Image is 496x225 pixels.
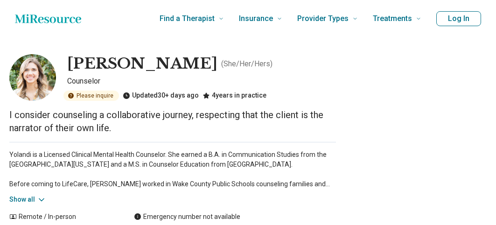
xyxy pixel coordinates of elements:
[123,91,199,101] div: Updated 30+ days ago
[67,76,336,87] p: Counselor
[239,12,273,25] span: Insurance
[436,11,481,26] button: Log In
[297,12,349,25] span: Provider Types
[9,195,46,204] button: Show all
[160,12,215,25] span: Find a Therapist
[63,91,119,101] div: Please inquire
[203,91,266,101] div: 4 years in practice
[15,9,81,28] a: Home page
[221,58,272,70] p: ( She/Her/Hers )
[373,12,412,25] span: Treatments
[9,54,56,101] img: Yolandi Rause, Counselor
[9,150,336,189] p: Yolandi is a Licensed Clinical Mental Health Counselor. She earned a B.A. in Communication Studie...
[9,212,115,222] div: Remote / In-person
[67,54,217,74] h1: [PERSON_NAME]
[134,212,240,222] div: Emergency number not available
[9,108,336,134] p: I consider counseling a collaborative journey, respecting that the client is the narrator of thei...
